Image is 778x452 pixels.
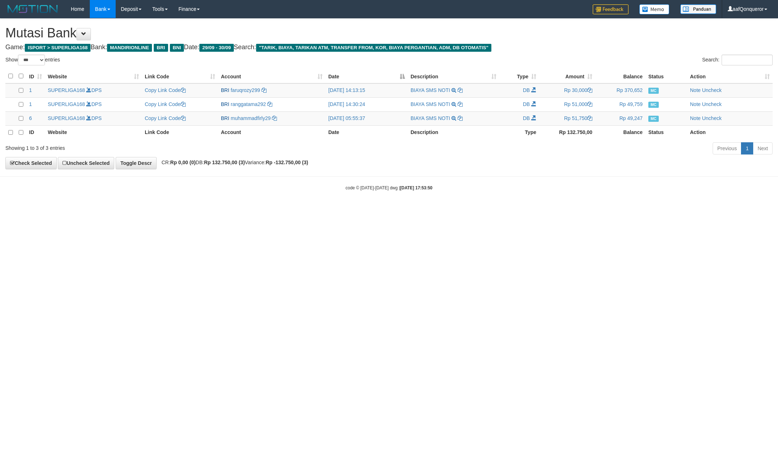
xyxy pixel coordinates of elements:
a: Next [753,142,773,154]
span: DB [523,115,530,121]
img: Button%20Memo.svg [639,4,670,14]
a: faruqrozy299 [231,87,260,93]
span: 1 [29,101,32,107]
span: Manually Checked by: aafmnamm [648,102,659,108]
strong: [DATE] 17:53:50 [400,185,432,190]
td: [DATE] 05:55:37 [325,111,408,125]
a: 1 [741,142,753,154]
a: Previous [713,142,741,154]
a: Copy BIAYA SMS NOTI to clipboard [458,87,463,93]
th: Description: activate to sort column ascending [408,69,499,83]
span: 29/09 - 30/09 [199,44,234,52]
th: Account: activate to sort column ascending [218,69,325,83]
span: 6 [29,115,32,121]
h1: Mutasi Bank [5,26,773,40]
a: Copy Link Code [145,115,186,121]
th: Date [325,125,408,139]
img: Feedback.jpg [593,4,629,14]
a: Copy Rp 51,750 to clipboard [587,115,592,121]
a: Check Selected [5,157,57,169]
a: Copy Link Code [145,101,186,107]
span: Manually Checked by: aafmnamm [648,88,659,94]
th: Link Code: activate to sort column ascending [142,69,218,83]
a: Uncheck Selected [58,157,114,169]
strong: Rp 0,00 (0) [170,160,196,165]
th: Date: activate to sort column descending [325,69,408,83]
th: Link Code [142,125,218,139]
a: Uncheck [702,115,721,121]
td: DPS [45,97,142,111]
th: Description [408,125,499,139]
td: Rp 49,759 [595,97,645,111]
h4: Game: Bank: Date: Search: [5,44,773,51]
td: DPS [45,83,142,98]
span: ISPORT > SUPERLIGA168 [25,44,91,52]
td: DPS [45,111,142,125]
a: BIAYA SMS NOTI [411,87,450,93]
td: Rp 51,000 [539,97,595,111]
a: Note [690,115,701,121]
a: ranggatama292 [231,101,266,107]
span: BRI [154,44,168,52]
th: Type [499,125,539,139]
a: BIAYA SMS NOTI [411,101,450,107]
a: Note [690,87,701,93]
label: Show entries [5,55,60,65]
span: DB [523,101,530,107]
a: BIAYA SMS NOTI [411,115,450,121]
span: "TARIK, BIAYA, TARIKAN ATM, TRANSFER FROM, KOR, BIAYA PERGANTIAN, ADM, DB OTOMATIS" [256,44,491,52]
th: Account [218,125,325,139]
td: Rp 49,247 [595,111,645,125]
th: ID: activate to sort column ascending [26,69,45,83]
span: BRI [221,115,229,121]
input: Search: [722,55,773,65]
span: MANDIRIONLINE [107,44,152,52]
a: Copy Rp 30,000 to clipboard [587,87,592,93]
td: [DATE] 14:13:15 [325,83,408,98]
a: Uncheck [702,101,721,107]
td: [DATE] 14:30:24 [325,97,408,111]
th: Rp 132.750,00 [539,125,595,139]
a: Copy BIAYA SMS NOTI to clipboard [458,115,463,121]
th: ID [26,125,45,139]
small: code © [DATE]-[DATE] dwg | [346,185,432,190]
a: Copy muhammadfirly29 to clipboard [272,115,277,121]
span: Manually Checked by: aafKayli [648,116,659,122]
span: CR: DB: Variance: [158,160,308,165]
th: Website [45,125,142,139]
label: Search: [702,55,773,65]
th: Website: activate to sort column ascending [45,69,142,83]
a: SUPERLIGA168 [48,87,85,93]
a: Toggle Descr [116,157,157,169]
th: Type: activate to sort column ascending [499,69,539,83]
div: Showing 1 to 3 of 3 entries [5,142,319,152]
a: Copy ranggatama292 to clipboard [267,101,272,107]
span: BRI [221,87,229,93]
a: Copy Rp 51,000 to clipboard [587,101,592,107]
td: Rp 51,750 [539,111,595,125]
img: panduan.png [680,4,716,14]
a: muhammadfirly29 [231,115,270,121]
a: Copy BIAYA SMS NOTI to clipboard [458,101,463,107]
img: MOTION_logo.png [5,4,60,14]
strong: Rp 132.750,00 (3) [204,160,245,165]
span: BNI [170,44,184,52]
a: Copy Link Code [145,87,186,93]
td: Rp 370,652 [595,83,645,98]
a: SUPERLIGA168 [48,115,85,121]
th: Action: activate to sort column ascending [687,69,773,83]
td: Rp 30,000 [539,83,595,98]
select: Showentries [18,55,45,65]
span: DB [523,87,530,93]
th: Status [645,69,687,83]
span: 1 [29,87,32,93]
span: BRI [221,101,229,107]
th: Action [687,125,773,139]
th: Balance [595,69,645,83]
a: Copy faruqrozy299 to clipboard [261,87,267,93]
strong: Rp -132.750,00 (3) [266,160,308,165]
a: Uncheck [702,87,721,93]
th: Status [645,125,687,139]
a: SUPERLIGA168 [48,101,85,107]
th: Balance [595,125,645,139]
